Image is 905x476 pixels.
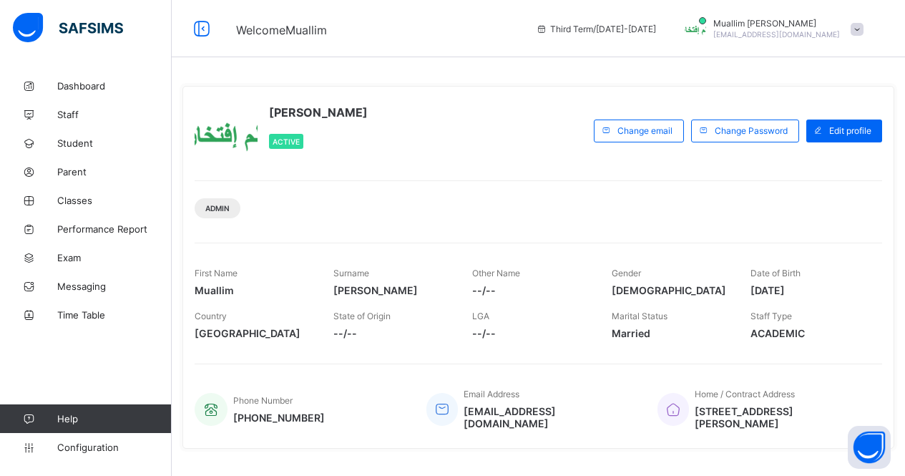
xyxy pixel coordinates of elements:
[333,327,451,339] span: --/--
[750,311,792,321] span: Staff Type
[57,166,172,178] span: Parent
[13,13,123,43] img: safsims
[617,125,672,136] span: Change email
[750,268,801,278] span: Date of Birth
[464,389,519,399] span: Email Address
[472,284,590,296] span: --/--
[750,284,868,296] span: [DATE]
[195,311,227,321] span: Country
[236,23,327,37] span: Welcome Muallim
[472,311,489,321] span: LGA
[57,252,172,263] span: Exam
[713,30,840,39] span: [EMAIL_ADDRESS][DOMAIN_NAME]
[472,327,590,339] span: --/--
[57,80,172,92] span: Dashboard
[715,125,788,136] span: Change Password
[233,412,325,424] span: [PHONE_NUMBER]
[57,309,172,321] span: Time Table
[195,268,238,278] span: First Name
[695,405,868,429] span: [STREET_ADDRESS][PERSON_NAME]
[333,284,451,296] span: [PERSON_NAME]
[829,125,871,136] span: Edit profile
[57,281,172,292] span: Messaging
[273,137,300,146] span: Active
[195,327,312,339] span: [GEOGRAPHIC_DATA]
[57,223,172,235] span: Performance Report
[57,109,172,120] span: Staff
[57,413,171,424] span: Help
[57,137,172,149] span: Student
[612,327,729,339] span: Married
[333,311,391,321] span: State of Origin
[536,24,656,34] span: session/term information
[472,268,520,278] span: Other Name
[670,17,871,41] div: MuallimIftekhar
[269,105,368,120] span: [PERSON_NAME]
[333,268,369,278] span: Surname
[464,405,636,429] span: [EMAIL_ADDRESS][DOMAIN_NAME]
[612,268,641,278] span: Gender
[195,284,312,296] span: Muallim
[233,395,293,406] span: Phone Number
[612,311,667,321] span: Marital Status
[57,195,172,206] span: Classes
[205,204,230,213] span: Admin
[612,284,729,296] span: [DEMOGRAPHIC_DATA]
[848,426,891,469] button: Open asap
[57,442,171,453] span: Configuration
[750,327,868,339] span: ACADEMIC
[695,389,795,399] span: Home / Contract Address
[713,18,840,29] span: Muallim [PERSON_NAME]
